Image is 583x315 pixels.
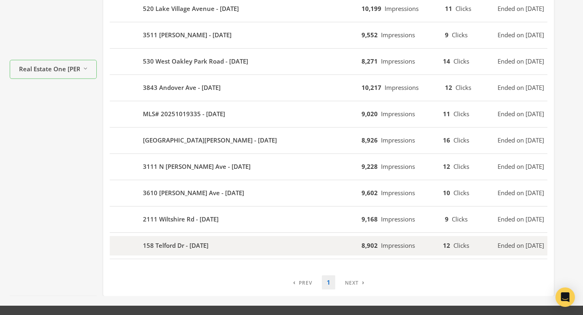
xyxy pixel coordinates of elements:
[498,215,544,224] span: Ended on [DATE]
[453,110,469,118] span: Clicks
[452,215,468,223] span: Clicks
[143,57,248,66] b: 530 West Oakley Park Road - [DATE]
[381,241,415,249] span: Impressions
[143,241,209,250] b: 158 Telford Dr - [DATE]
[362,162,378,170] b: 9,228
[143,215,219,224] b: 2111 Wiltshire Rd - [DATE]
[555,287,575,307] div: Open Intercom Messenger
[110,26,547,45] button: 3511 [PERSON_NAME] - [DATE]9,552Impressions9ClicksEnded on [DATE]
[19,64,80,73] span: Real Estate One [PERSON_NAME]
[498,241,544,250] span: Ended on [DATE]
[455,4,471,13] span: Clicks
[443,136,450,144] b: 16
[445,4,452,13] b: 11
[143,4,239,13] b: 520 Lake Village Avenue - [DATE]
[498,109,544,119] span: Ended on [DATE]
[362,83,381,92] b: 10,217
[385,4,419,13] span: Impressions
[381,162,415,170] span: Impressions
[381,31,415,39] span: Impressions
[498,136,544,145] span: Ended on [DATE]
[143,83,221,92] b: 3843 Andover Ave - [DATE]
[110,236,547,255] button: 158 Telford Dr - [DATE]8,902Impressions12ClicksEnded on [DATE]
[381,136,415,144] span: Impressions
[453,162,469,170] span: Clicks
[443,241,450,249] b: 12
[498,162,544,171] span: Ended on [DATE]
[143,136,277,145] b: [GEOGRAPHIC_DATA][PERSON_NAME] - [DATE]
[381,189,415,197] span: Impressions
[143,188,244,198] b: 3610 [PERSON_NAME] Ave - [DATE]
[453,189,469,197] span: Clicks
[455,83,471,92] span: Clicks
[443,57,450,65] b: 14
[453,241,469,249] span: Clicks
[443,162,450,170] b: 12
[498,57,544,66] span: Ended on [DATE]
[362,31,378,39] b: 9,552
[110,131,547,150] button: [GEOGRAPHIC_DATA][PERSON_NAME] - [DATE]8,926Impressions16ClicksEnded on [DATE]
[143,109,225,119] b: MLS# 20251019335 - [DATE]
[452,31,468,39] span: Clicks
[381,215,415,223] span: Impressions
[362,241,378,249] b: 8,902
[385,83,419,92] span: Impressions
[381,110,415,118] span: Impressions
[453,136,469,144] span: Clicks
[498,83,544,92] span: Ended on [DATE]
[453,57,469,65] span: Clicks
[110,52,547,71] button: 530 West Oakley Park Road - [DATE]8,271Impressions14ClicksEnded on [DATE]
[381,57,415,65] span: Impressions
[362,215,378,223] b: 9,168
[110,104,547,124] button: MLS# 20251019335 - [DATE]9,020Impressions11ClicksEnded on [DATE]
[110,210,547,229] button: 2111 Wiltshire Rd - [DATE]9,168Impressions9ClicksEnded on [DATE]
[143,162,251,171] b: 3111 N [PERSON_NAME] Ave - [DATE]
[445,31,449,39] b: 9
[445,83,452,92] b: 12
[498,4,544,13] span: Ended on [DATE]
[362,136,378,144] b: 8,926
[445,215,449,223] b: 9
[362,189,378,197] b: 9,602
[110,78,547,98] button: 3843 Andover Ave - [DATE]10,217Impressions12ClicksEnded on [DATE]
[288,275,369,289] nav: pagination
[322,275,335,289] a: 1
[443,110,450,118] b: 11
[362,110,378,118] b: 9,020
[143,30,232,40] b: 3511 [PERSON_NAME] - [DATE]
[443,189,450,197] b: 10
[498,30,544,40] span: Ended on [DATE]
[498,188,544,198] span: Ended on [DATE]
[110,183,547,203] button: 3610 [PERSON_NAME] Ave - [DATE]9,602Impressions10ClicksEnded on [DATE]
[362,57,378,65] b: 8,271
[362,4,381,13] b: 10,199
[10,60,97,79] button: Real Estate One [PERSON_NAME]
[110,157,547,177] button: 3111 N [PERSON_NAME] Ave - [DATE]9,228Impressions12ClicksEnded on [DATE]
